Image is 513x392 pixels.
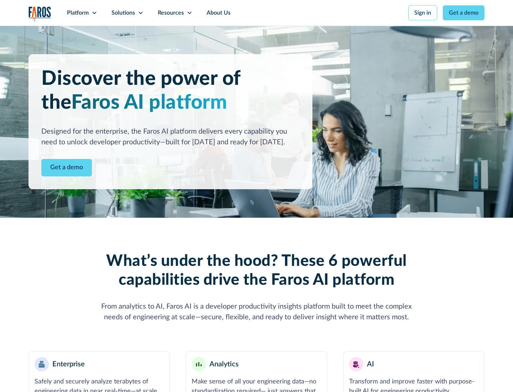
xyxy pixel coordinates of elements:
div: From analytics to AI, Faros AI is a developer productivity insights platform built to meet the co... [93,301,420,323]
img: AI robot or assistant icon [351,359,362,370]
a: Get a demo [443,5,484,20]
div: Platform [67,9,89,17]
a: Contact Modal [41,159,92,176]
img: Minimalist bar chart analytics icon [196,362,202,367]
img: Logo of the analytics and reporting company Faros. [28,6,51,21]
a: home [28,6,51,21]
div: Resources [158,9,184,17]
h2: What’s under the hood? These 6 powerful capabilities drive the Faros AI platform [93,252,420,290]
a: Sign in [408,5,437,20]
div: Analytics [209,359,239,370]
img: Enterprise building blocks or structure icon [39,361,45,367]
div: Designed for the enterprise, the Faros AI platform delivers every capability you need to unlock d... [41,126,300,148]
div: AI [367,359,374,370]
span: Faros AI platform [71,93,227,113]
div: Solutions [112,9,135,17]
h1: Discover the power of the [41,67,300,115]
div: Enterprise [52,359,85,370]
